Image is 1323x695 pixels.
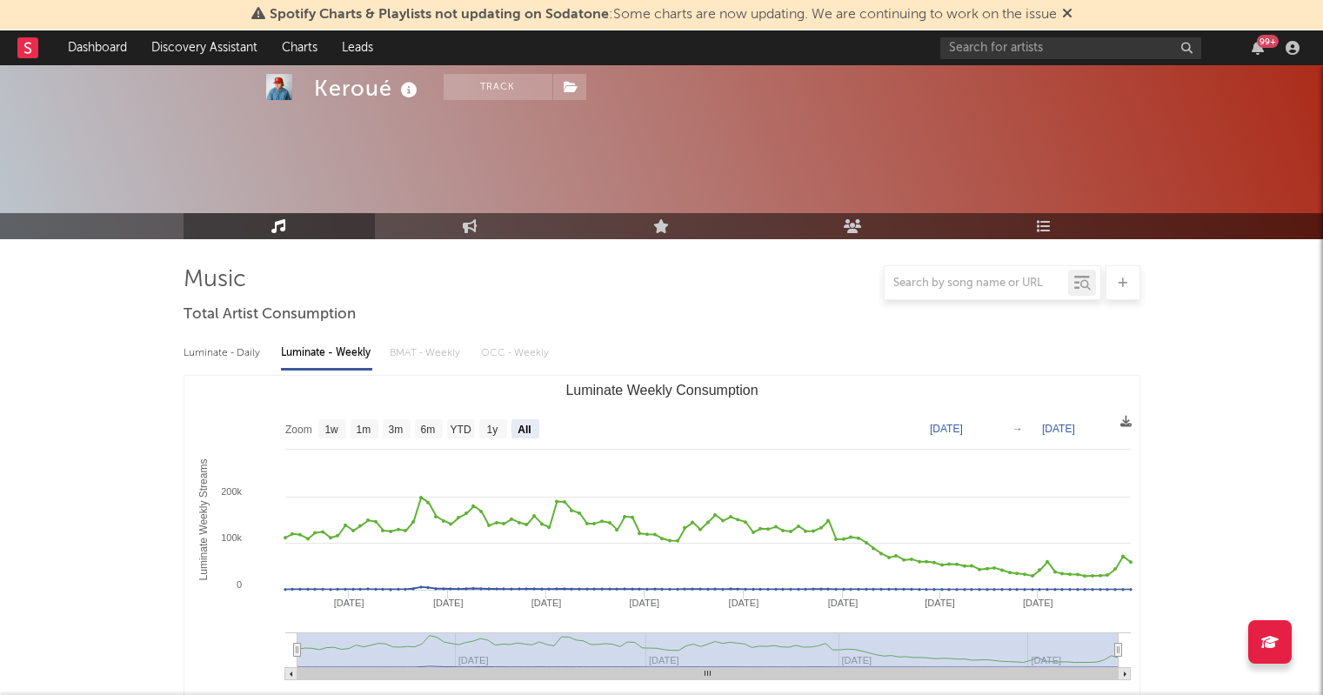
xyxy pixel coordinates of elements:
div: 99 + [1257,35,1279,48]
text: YTD [450,424,471,436]
button: Track [444,74,552,100]
text: [DATE] [1023,598,1053,608]
div: Luminate - Daily [184,338,264,368]
text: 200k [221,486,242,497]
text: All [518,424,531,436]
button: 99+ [1252,41,1264,55]
input: Search for artists [940,37,1201,59]
text: Luminate Weekly Streams [197,459,209,581]
text: Zoom [285,424,312,436]
text: 0 [236,579,241,590]
a: Leads [330,30,385,65]
text: [DATE] [531,598,561,608]
div: Keroué [314,74,422,103]
text: [DATE] [930,423,963,435]
text: [DATE] [432,598,463,608]
text: 6m [420,424,435,436]
text: 1w [324,424,338,436]
a: Dashboard [56,30,139,65]
text: [DATE] [827,598,858,608]
text: Luminate Weekly Consumption [565,383,758,398]
text: [DATE] [333,598,364,608]
span: Total Artist Consumption [184,304,356,325]
text: → [1012,423,1023,435]
text: 100k [221,532,242,543]
text: [DATE] [1042,423,1075,435]
span: : Some charts are now updating. We are continuing to work on the issue [270,8,1057,22]
text: 1m [356,424,371,436]
text: [DATE] [629,598,659,608]
span: Dismiss [1062,8,1072,22]
text: [DATE] [728,598,758,608]
a: Charts [270,30,330,65]
input: Search by song name or URL [885,277,1068,291]
text: 3m [388,424,403,436]
span: Spotify Charts & Playlists not updating on Sodatone [270,8,609,22]
div: Luminate - Weekly [281,338,372,368]
text: [DATE] [925,598,955,608]
text: 1y [486,424,498,436]
a: Discovery Assistant [139,30,270,65]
